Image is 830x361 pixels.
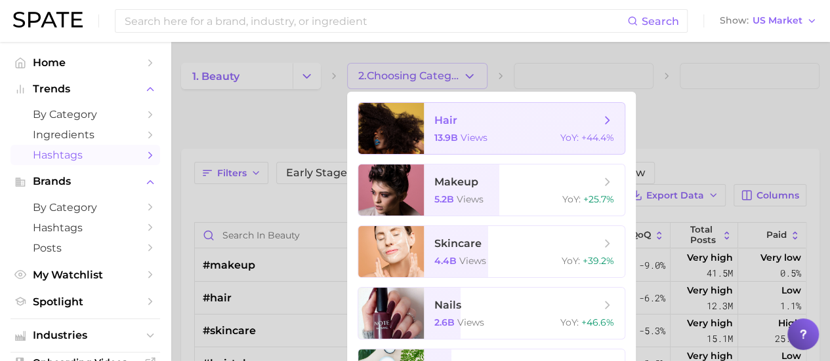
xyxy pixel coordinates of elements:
[33,56,138,69] span: Home
[434,193,454,205] span: 5.2b
[560,316,579,328] span: YoY :
[562,193,581,205] span: YoY :
[753,17,802,24] span: US Market
[123,10,627,32] input: Search here for a brand, industry, or ingredient
[33,108,138,121] span: by Category
[10,79,160,99] button: Trends
[10,218,160,238] a: Hashtags
[434,316,455,328] span: 2.6b
[583,255,614,267] span: +39.2%
[560,132,579,143] span: YoY :
[562,255,580,267] span: YoY :
[10,145,160,165] a: Hashtags
[33,83,138,95] span: Trends
[720,17,749,24] span: Show
[457,193,484,205] span: views
[33,221,138,234] span: Hashtags
[10,104,160,124] a: by Category
[583,193,614,205] span: +25.7%
[33,330,138,341] span: Industries
[33,295,138,308] span: Spotlight
[33,149,138,161] span: Hashtags
[10,292,160,312] a: Spotlight
[10,172,160,191] button: Brands
[581,132,614,143] span: +44.4%
[434,176,478,188] span: makeup
[642,15,679,28] span: Search
[10,265,160,285] a: My Watchlist
[10,238,160,258] a: Posts
[434,299,461,311] span: nails
[716,12,820,29] button: ShowUS Market
[10,52,160,73] a: Home
[33,128,138,141] span: Ingredients
[10,326,160,345] button: Industries
[581,316,614,328] span: +46.6%
[10,197,160,218] a: by Category
[461,132,488,143] span: views
[33,176,138,187] span: Brands
[33,269,138,281] span: My Watchlist
[434,114,457,126] span: hair
[33,242,138,254] span: Posts
[434,237,482,250] span: skincare
[33,201,138,214] span: by Category
[434,132,458,143] span: 13.9b
[457,316,484,328] span: views
[434,255,457,267] span: 4.4b
[13,12,83,28] img: SPATE
[10,124,160,145] a: Ingredients
[459,255,486,267] span: views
